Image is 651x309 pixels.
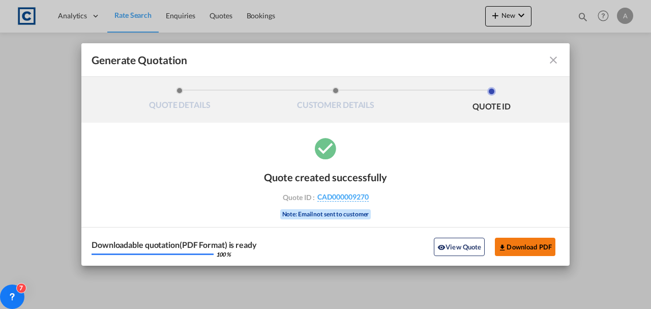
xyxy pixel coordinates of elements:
div: Note: Email not sent to customer [280,209,371,219]
div: Quote ID : [267,192,384,202]
md-dialog: Generate QuotationQUOTE ... [81,43,570,266]
md-icon: icon-download [498,243,507,251]
button: Download PDF [495,238,555,256]
md-icon: icon-close fg-AAA8AD cursor m-0 [547,54,559,66]
span: Generate Quotation [92,53,187,67]
md-icon: icon-eye [437,243,446,251]
md-icon: icon-checkbox-marked-circle [313,135,338,161]
li: QUOTE ID [413,87,570,115]
div: 100 % [216,251,231,257]
li: QUOTE DETAILS [102,87,258,115]
div: Downloadable quotation(PDF Format) is ready [92,241,257,249]
span: CAD000009270 [317,192,369,202]
button: icon-eyeView Quote [434,238,485,256]
iframe: Chat [8,256,43,294]
div: Quote created successfully [264,171,387,183]
li: CUSTOMER DETAILS [258,87,414,115]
